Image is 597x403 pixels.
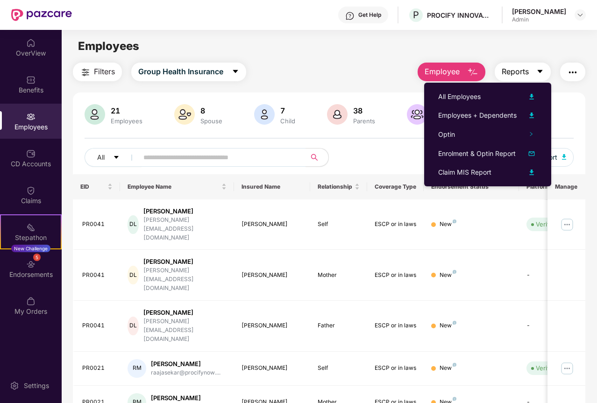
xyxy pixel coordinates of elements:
[151,394,220,403] div: [PERSON_NAME]
[26,38,36,48] img: svg+xml;base64,PHN2ZyBpZD0iSG9tZSIgeG1sbnM9Imh0dHA6Ly93d3cudzMub3JnLzIwMDAvc3ZnIiB3aWR0aD0iMjAiIG...
[199,117,224,125] div: Spouse
[306,148,329,167] button: search
[440,364,456,373] div: New
[562,154,567,160] img: svg+xml;base64,PHN2ZyB4bWxucz0iaHR0cDovL3d3dy53My5vcmcvMjAwMC9zdmciIHhtbG5zOnhsaW5rPSJodHRwOi8vd3...
[536,68,544,76] span: caret-down
[453,219,456,223] img: svg+xml;base64,PHN2ZyB4bWxucz0iaHR0cDovL3d3dy53My5vcmcvMjAwMC9zdmciIHdpZHRoPSI4IiBoZWlnaHQ9IjgiIH...
[278,106,297,115] div: 7
[526,91,537,102] img: svg+xml;base64,PHN2ZyB4bWxucz0iaHR0cDovL3d3dy53My5vcmcvMjAwMC9zdmciIHhtbG5zOnhsaW5rPSJodHRwOi8vd3...
[453,270,456,274] img: svg+xml;base64,PHN2ZyB4bWxucz0iaHR0cDovL3d3dy53My5vcmcvMjAwMC9zdmciIHdpZHRoPSI4IiBoZWlnaHQ9IjgiIH...
[560,217,575,232] img: manageButton
[128,266,138,284] div: DL
[438,92,481,102] div: All Employees
[174,104,195,125] img: svg+xml;base64,PHN2ZyB4bWxucz0iaHR0cDovL3d3dy53My5vcmcvMjAwMC9zdmciIHhtbG5zOnhsaW5rPSJodHRwOi8vd3...
[351,106,377,115] div: 38
[143,207,227,216] div: [PERSON_NAME]
[151,360,220,368] div: [PERSON_NAME]
[109,106,144,115] div: 21
[120,174,234,199] th: Employee Name
[453,363,456,367] img: svg+xml;base64,PHN2ZyB4bWxucz0iaHR0cDovL3d3dy53My5vcmcvMjAwMC9zdmciIHdpZHRoPSI4IiBoZWlnaHQ9IjgiIH...
[242,364,303,373] div: [PERSON_NAME]
[82,271,113,280] div: PR0041
[128,317,138,335] div: DL
[425,66,460,78] span: Employee
[10,381,19,390] img: svg+xml;base64,PHN2ZyBpZD0iU2V0dGluZy0yMHgyMCIgeG1sbnM9Imh0dHA6Ly93d3cudzMub3JnLzIwMDAvc3ZnIiB3aW...
[427,11,492,20] div: PROCIFY INNOVATIONS PRIVATE LIMITED
[97,152,105,163] span: All
[345,11,355,21] img: svg+xml;base64,PHN2ZyBpZD0iSGVscC0zMngzMiIgeG1sbnM9Imh0dHA6Ly93d3cudzMub3JnLzIwMDAvc3ZnIiB3aWR0aD...
[438,148,516,159] div: Enrolment & Optin Report
[526,167,537,178] img: svg+xml;base64,PHN2ZyB4bWxucz0iaHR0cDovL3d3dy53My5vcmcvMjAwMC9zdmciIHhtbG5zOnhsaW5rPSJodHRwOi8vd3...
[26,223,36,232] img: svg+xml;base64,PHN2ZyB4bWxucz0iaHR0cDovL3d3dy53My5vcmcvMjAwMC9zdmciIHdpZHRoPSIyMSIgaGVpZ2h0PSIyMC...
[138,66,223,78] span: Group Health Insurance
[567,67,578,78] img: svg+xml;base64,PHN2ZyB4bWxucz0iaHR0cDovL3d3dy53My5vcmcvMjAwMC9zdmciIHdpZHRoPSIyNCIgaGVpZ2h0PSIyNC...
[440,220,456,229] div: New
[440,321,456,330] div: New
[453,321,456,325] img: svg+xml;base64,PHN2ZyB4bWxucz0iaHR0cDovL3d3dy53My5vcmcvMjAwMC9zdmciIHdpZHRoPSI4IiBoZWlnaHQ9IjgiIH...
[318,321,360,330] div: Father
[113,154,120,162] span: caret-down
[438,167,491,177] div: Claim MIS Report
[529,132,533,136] span: right
[21,381,52,390] div: Settings
[33,254,41,261] div: 5
[26,186,36,195] img: svg+xml;base64,PHN2ZyBpZD0iQ2xhaW0iIHhtbG5zPSJodHRwOi8vd3d3LnczLm9yZy8yMDAwL3N2ZyIgd2lkdGg9IjIwIi...
[512,16,566,23] div: Admin
[151,368,220,377] div: raajasekar@procifynow....
[143,266,227,293] div: [PERSON_NAME][EMAIL_ADDRESS][DOMAIN_NAME]
[327,104,348,125] img: svg+xml;base64,PHN2ZyB4bWxucz0iaHR0cDovL3d3dy53My5vcmcvMjAwMC9zdmciIHhtbG5zOnhsaW5rPSJodHRwOi8vd3...
[375,220,417,229] div: ESCP or in laws
[526,110,537,121] img: svg+xml;base64,PHN2ZyB4bWxucz0iaHR0cDovL3d3dy53My5vcmcvMjAwMC9zdmciIHhtbG5zOnhsaW5rPSJodHRwOi8vd3...
[418,63,485,81] button: Employee
[199,106,224,115] div: 8
[26,149,36,158] img: svg+xml;base64,PHN2ZyBpZD0iQ0RfQWNjb3VudHMiIGRhdGEtbmFtZT0iQ0QgQWNjb3VudHMiIHhtbG5zPSJodHRwOi8vd3...
[407,104,427,125] img: svg+xml;base64,PHN2ZyB4bWxucz0iaHR0cDovL3d3dy53My5vcmcvMjAwMC9zdmciIHhtbG5zOnhsaW5rPSJodHRwOi8vd3...
[526,148,537,159] img: svg+xml;base64,PHN2ZyB4bWxucz0iaHR0cDovL3d3dy53My5vcmcvMjAwMC9zdmciIHhtbG5zOnhsaW5rPSJodHRwOi8vd3...
[502,66,529,78] span: Reports
[375,321,417,330] div: ESCP or in laws
[318,271,360,280] div: Mother
[351,117,377,125] div: Parents
[438,130,455,138] span: Optin
[375,364,417,373] div: ESCP or in laws
[576,11,584,19] img: svg+xml;base64,PHN2ZyBpZD0iRHJvcGRvd24tMzJ4MzIiIHhtbG5zPSJodHRwOi8vd3d3LnczLm9yZy8yMDAwL3N2ZyIgd2...
[318,183,353,191] span: Relationship
[306,154,324,161] span: search
[82,321,113,330] div: PR0041
[278,117,297,125] div: Child
[547,174,585,199] th: Manage
[26,112,36,121] img: svg+xml;base64,PHN2ZyBpZD0iRW1wbG95ZWVzIiB4bWxucz0iaHR0cDovL3d3dy53My5vcmcvMjAwMC9zdmciIHdpZHRoPS...
[318,364,360,373] div: Self
[143,308,227,317] div: [PERSON_NAME]
[438,110,517,120] div: Employees + Dependents
[94,66,115,78] span: Filters
[358,11,381,19] div: Get Help
[73,174,121,199] th: EID
[80,183,106,191] span: EID
[234,174,310,199] th: Insured Name
[453,397,456,401] img: svg+xml;base64,PHN2ZyB4bWxucz0iaHR0cDovL3d3dy53My5vcmcvMjAwMC9zdmciIHdpZHRoPSI4IiBoZWlnaHQ9IjgiIH...
[85,148,142,167] button: Allcaret-down
[242,321,303,330] div: [PERSON_NAME]
[80,67,91,78] img: svg+xml;base64,PHN2ZyB4bWxucz0iaHR0cDovL3d3dy53My5vcmcvMjAwMC9zdmciIHdpZHRoPSIyNCIgaGVpZ2h0PSIyNC...
[467,67,478,78] img: svg+xml;base64,PHN2ZyB4bWxucz0iaHR0cDovL3d3dy53My5vcmcvMjAwMC9zdmciIHhtbG5zOnhsaW5rPSJodHRwOi8vd3...
[310,174,367,199] th: Relationship
[440,271,456,280] div: New
[1,233,61,242] div: Stepathon
[375,271,417,280] div: ESCP or in laws
[143,257,227,266] div: [PERSON_NAME]
[536,363,558,373] div: Verified
[78,39,139,53] span: Employees
[143,317,227,344] div: [PERSON_NAME][EMAIL_ADDRESS][DOMAIN_NAME]
[128,359,146,378] div: RM
[536,219,558,229] div: Verified
[519,250,585,301] td: -
[128,183,220,191] span: Employee Name
[242,271,303,280] div: [PERSON_NAME]
[232,68,239,76] span: caret-down
[560,361,575,376] img: manageButton
[131,63,246,81] button: Group Health Insurancecaret-down
[519,301,585,352] td: -
[318,220,360,229] div: Self
[85,104,105,125] img: svg+xml;base64,PHN2ZyB4bWxucz0iaHR0cDovL3d3dy53My5vcmcvMjAwMC9zdmciIHhtbG5zOnhsaW5rPSJodHRwOi8vd3...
